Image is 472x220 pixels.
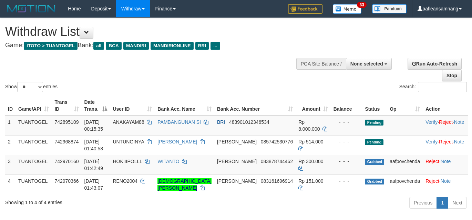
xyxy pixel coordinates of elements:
div: PGA Site Balance / [296,58,346,70]
td: TUANTOGEL [16,116,52,136]
a: Stop [442,70,462,81]
a: [PERSON_NAME] [157,139,197,144]
span: BRI [195,42,209,50]
span: MANDIRIONLINE [151,42,194,50]
td: TUANTOGEL [16,155,52,174]
a: Verify [425,119,438,125]
span: [PERSON_NAME] [217,159,257,164]
h4: Game: Bank: [5,42,308,49]
div: Showing 1 to 4 of 4 entries [5,196,192,206]
div: - - - [334,138,360,145]
span: Copy 483901012346534 to clipboard [229,119,269,125]
span: Rp 8.000.000 [298,119,320,132]
input: Search: [418,82,467,92]
span: ... [211,42,220,50]
span: RENO2004 [113,178,137,184]
a: Reject [439,119,453,125]
td: aafpovchenda [387,155,423,174]
td: 4 [5,174,16,194]
span: [DATE] 01:42:49 [84,159,103,171]
th: Balance [331,96,362,116]
th: Op: activate to sort column ascending [387,96,423,116]
a: Note [454,139,464,144]
th: Trans ID: activate to sort column ascending [52,96,81,116]
span: Copy 085742530776 to clipboard [261,139,293,144]
span: UNTUNGINYA [113,139,144,144]
th: Status [362,96,387,116]
a: Note [441,159,451,164]
th: Bank Acc. Name: activate to sort column ascending [155,96,214,116]
a: Next [448,197,467,209]
span: Grabbed [365,179,384,184]
span: Copy 083878744462 to clipboard [261,159,293,164]
th: User ID: activate to sort column ascending [110,96,155,116]
td: TUANTOGEL [16,135,52,155]
a: Previous [409,197,437,209]
a: Reject [425,159,439,164]
th: Amount: activate to sort column ascending [296,96,331,116]
span: all [93,42,104,50]
td: 1 [5,116,16,136]
a: Verify [425,139,438,144]
span: [DATE] 01:40:58 [84,139,103,151]
span: Rp 300.000 [298,159,323,164]
span: Pending [365,139,383,145]
span: 742970366 [54,178,79,184]
label: Show entries [5,82,58,92]
span: [PERSON_NAME] [217,178,257,184]
th: Game/API: activate to sort column ascending [16,96,52,116]
img: Button%20Memo.svg [333,4,362,14]
th: Date Trans.: activate to sort column descending [82,96,110,116]
span: BCA [106,42,121,50]
a: WITANTO [157,159,179,164]
th: Action [423,96,468,116]
span: ANAKAYAM88 [113,119,144,125]
td: 2 [5,135,16,155]
div: - - - [334,158,360,165]
span: Rp 151.000 [298,178,323,184]
span: ITOTO > TUANTOGEL [24,42,78,50]
a: Run Auto-Refresh [408,58,462,70]
a: PAMBANGUNAN SI [157,119,201,125]
a: Note [454,119,464,125]
span: 742895109 [54,119,79,125]
span: [DATE] 01:43:07 [84,178,103,191]
td: · [423,155,468,174]
div: - - - [334,119,360,126]
span: [PERSON_NAME] [217,139,257,144]
label: Search: [399,82,467,92]
span: 742968874 [54,139,79,144]
span: 33 [357,2,366,8]
td: · · [423,116,468,136]
span: BRI [217,119,225,125]
a: Note [441,178,451,184]
span: 742970160 [54,159,79,164]
span: HOKIIIPOLLL [113,159,142,164]
th: Bank Acc. Number: activate to sort column ascending [214,96,296,116]
div: - - - [334,178,360,184]
img: panduan.png [372,4,407,13]
span: Grabbed [365,159,384,165]
span: Pending [365,120,383,126]
span: MANDIRI [123,42,149,50]
a: Reject [425,178,439,184]
td: TUANTOGEL [16,174,52,194]
a: Reject [439,139,453,144]
td: 3 [5,155,16,174]
td: · · [423,135,468,155]
img: Feedback.jpg [288,4,322,14]
a: [DEMOGRAPHIC_DATA][PERSON_NAME] [157,178,212,191]
a: 1 [437,197,448,209]
td: · [423,174,468,194]
span: Copy 083161696914 to clipboard [261,178,293,184]
button: None selected [346,58,392,70]
span: [DATE] 00:15:35 [84,119,103,132]
th: ID [5,96,16,116]
span: Rp 514.000 [298,139,323,144]
td: aafpovchenda [387,174,423,194]
img: MOTION_logo.png [5,3,58,14]
select: Showentries [17,82,43,92]
span: None selected [350,61,383,67]
h1: Withdraw List [5,25,308,39]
